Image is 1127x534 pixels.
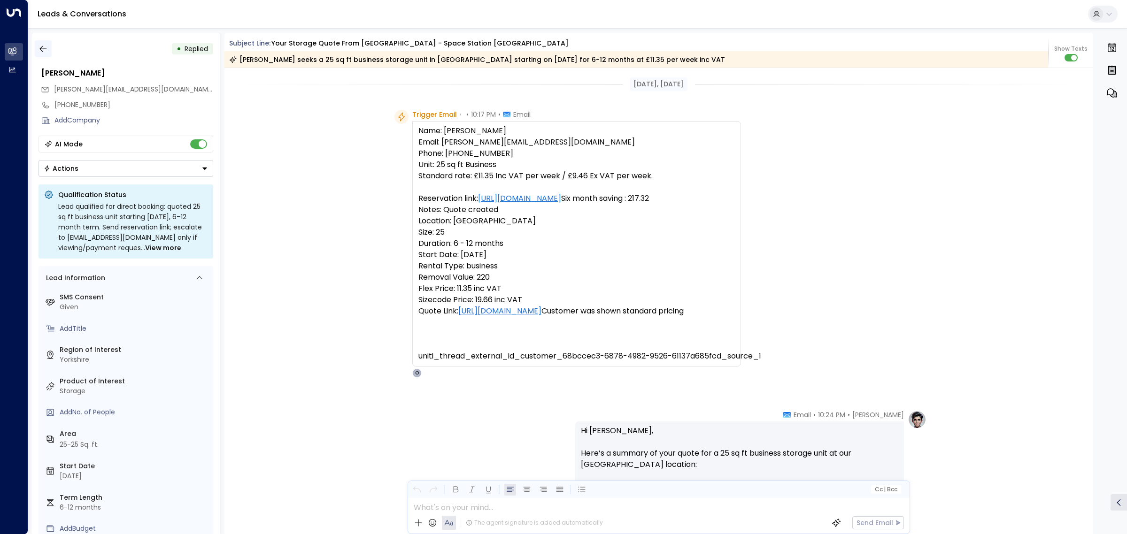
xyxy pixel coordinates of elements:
[513,110,531,119] span: Email
[54,84,214,94] span: [PERSON_NAME][EMAIL_ADDRESS][DOMAIN_NAME]
[60,407,209,417] div: AddNo. of People
[471,110,496,119] span: 10:17 PM
[848,410,850,420] span: •
[60,440,99,450] div: 25-25 Sq. ft.
[58,201,208,253] div: Lead qualified for direct booking: quoted 25 sq ft business unit starting [DATE], 6–12 month term...
[1054,45,1088,53] span: Show Texts
[38,8,126,19] a: Leads & Conversations
[229,38,270,48] span: Subject Line:
[813,410,816,420] span: •
[60,292,209,302] label: SMS Consent
[459,110,462,119] span: •
[60,386,209,396] div: Storage
[478,193,561,204] a: [URL][DOMAIN_NAME]
[498,110,501,119] span: •
[271,38,569,48] div: Your storage quote from [GEOGRAPHIC_DATA] - Space Station [GEOGRAPHIC_DATA]
[411,484,423,496] button: Undo
[58,190,208,199] p: Qualification Status
[60,429,209,439] label: Area
[418,125,735,362] pre: Name: [PERSON_NAME] Email: [PERSON_NAME][EMAIL_ADDRESS][DOMAIN_NAME] Phone: [PHONE_NUMBER] Unit: ...
[874,486,897,493] span: Cc Bcc
[60,493,209,503] label: Term Length
[43,273,105,283] div: Lead Information
[54,115,213,125] div: AddCompany
[818,410,845,420] span: 10:24 PM
[412,368,422,378] div: O
[60,524,209,534] div: AddBudget
[54,100,213,110] div: [PHONE_NUMBER]
[55,139,83,149] div: AI Mode
[871,485,901,494] button: Cc|Bcc
[177,40,181,57] div: •
[60,355,209,365] div: Yorkshire
[630,77,687,91] div: [DATE], [DATE]
[60,345,209,355] label: Region of Interest
[185,44,208,53] span: Replied
[39,160,213,177] button: Actions
[427,484,439,496] button: Redo
[60,376,209,386] label: Product of Interest
[60,503,209,512] div: 6-12 months
[44,164,78,173] div: Actions
[60,302,209,312] div: Given
[466,519,603,527] div: The agent signature is added automatically
[794,410,811,420] span: Email
[852,410,904,420] span: [PERSON_NAME]
[884,486,886,493] span: |
[39,160,213,177] div: Button group with a nested menu
[54,84,213,94] span: conrad.philander@cremmsguy.com
[145,243,181,253] span: View more
[908,410,926,429] img: profile-logo.png
[60,461,209,471] label: Start Date
[60,324,209,334] div: AddTitle
[458,305,541,317] a: [URL][DOMAIN_NAME]
[466,110,469,119] span: •
[412,110,457,119] span: Trigger Email
[60,471,209,481] div: [DATE]
[41,68,213,79] div: [PERSON_NAME]
[229,55,725,64] div: [PERSON_NAME] seeks a 25 sq ft business storage unit in [GEOGRAPHIC_DATA] starting on [DATE] for ...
